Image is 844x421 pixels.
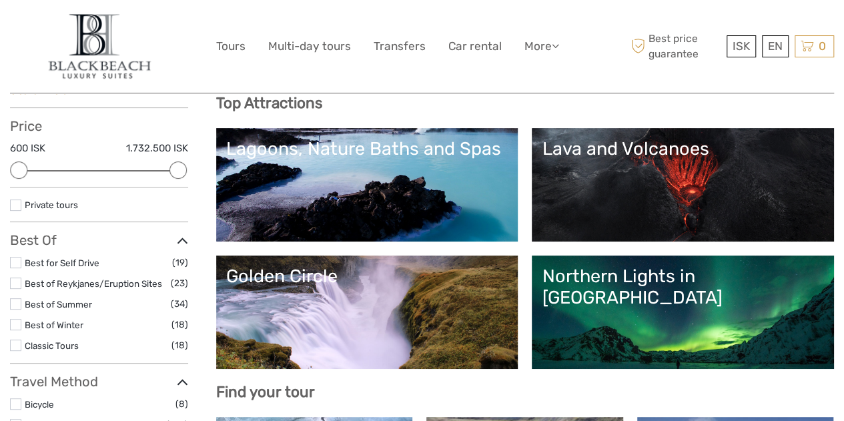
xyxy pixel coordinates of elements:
[216,37,246,56] a: Tours
[268,37,351,56] a: Multi-day tours
[25,340,79,351] a: Classic Tours
[25,278,162,289] a: Best of Reykjanes/Eruption Sites
[172,255,188,270] span: (19)
[216,94,322,112] b: Top Attractions
[374,37,426,56] a: Transfers
[171,296,188,312] span: (34)
[542,266,824,359] a: Northern Lights in [GEOGRAPHIC_DATA]
[25,199,78,210] a: Private tours
[542,138,824,232] a: Lava and Volcanoes
[10,232,188,248] h3: Best Of
[542,266,824,309] div: Northern Lights in [GEOGRAPHIC_DATA]
[817,39,828,53] span: 0
[171,338,188,353] span: (18)
[524,37,559,56] a: More
[153,21,169,37] button: Open LiveChat chat widget
[171,276,188,291] span: (23)
[542,138,824,159] div: Lava and Volcanoes
[19,23,151,34] p: We're away right now. Please check back later!
[628,31,723,61] span: Best price guarantee
[216,383,315,401] b: Find your tour
[226,266,508,287] div: Golden Circle
[25,320,83,330] a: Best of Winter
[171,317,188,332] span: (18)
[25,258,99,268] a: Best for Self Drive
[175,396,188,412] span: (8)
[126,141,188,155] label: 1.732.500 ISK
[733,39,750,53] span: ISK
[10,374,188,390] h3: Travel Method
[226,266,508,359] a: Golden Circle
[41,10,157,83] img: 821-d0172702-669c-46bc-8e7c-1716aae4eeb1_logo_big.jpg
[762,35,789,57] div: EN
[25,399,54,410] a: Bicycle
[226,138,508,159] div: Lagoons, Nature Baths and Spas
[10,118,188,134] h3: Price
[226,138,508,232] a: Lagoons, Nature Baths and Spas
[10,141,45,155] label: 600 ISK
[448,37,502,56] a: Car rental
[25,299,92,310] a: Best of Summer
